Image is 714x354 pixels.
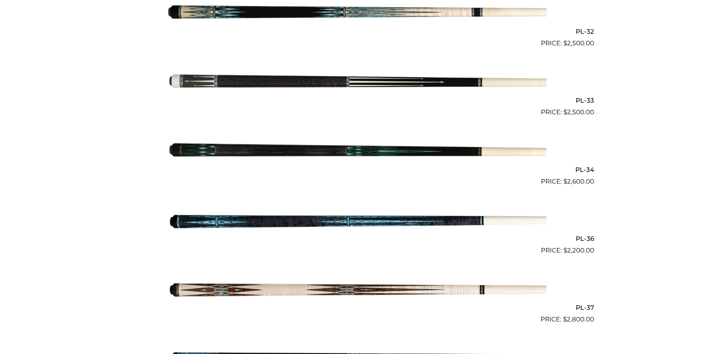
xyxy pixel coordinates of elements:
img: PL-34 [168,120,546,183]
img: PL-33 [168,51,546,114]
a: PL-36 $2,200.00 [120,190,594,255]
h2: PL-32 [120,24,594,38]
bdi: 2,500.00 [563,108,594,116]
span: $ [563,246,567,254]
h2: PL-34 [120,163,594,176]
a: PL-34 $2,600.00 [120,120,594,186]
a: PL-37 $2,800.00 [120,258,594,324]
span: $ [563,39,567,47]
img: PL-37 [168,258,546,321]
img: PL-36 [168,190,546,252]
bdi: 2,200.00 [563,246,594,254]
span: $ [563,108,567,116]
h2: PL-36 [120,232,594,246]
h2: PL-37 [120,301,594,315]
bdi: 2,500.00 [563,39,594,47]
span: $ [563,315,567,323]
bdi: 2,600.00 [563,178,594,185]
span: $ [563,178,567,185]
a: PL-33 $2,500.00 [120,51,594,117]
bdi: 2,800.00 [563,315,594,323]
h2: PL-33 [120,94,594,108]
